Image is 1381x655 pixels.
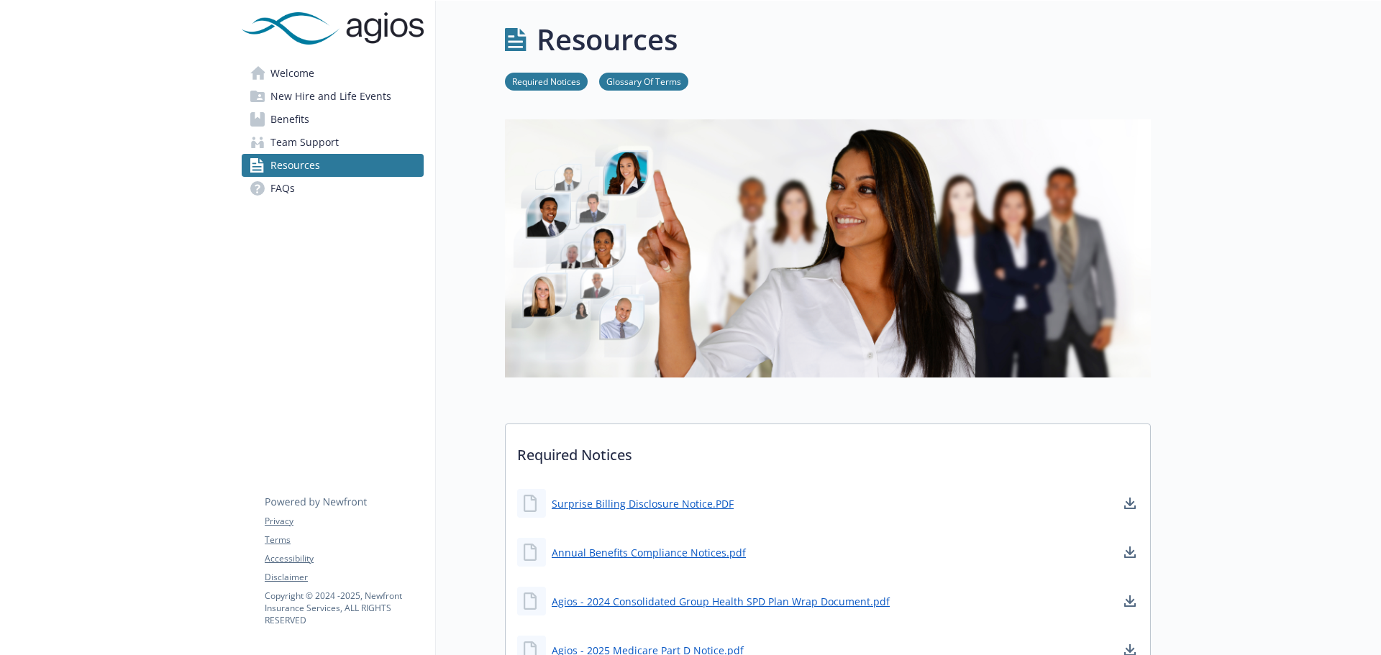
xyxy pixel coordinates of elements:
[1121,592,1139,610] a: download document
[265,552,423,565] a: Accessibility
[552,496,734,511] a: Surprise Billing Disclosure Notice.PDF
[1121,495,1139,512] a: download document
[270,62,314,85] span: Welcome
[270,131,339,154] span: Team Support
[506,424,1150,477] p: Required Notices
[242,154,424,177] a: Resources
[270,108,309,131] span: Benefits
[265,515,423,528] a: Privacy
[552,545,746,560] a: Annual Benefits Compliance Notices.pdf
[537,18,678,61] h1: Resources
[270,154,320,177] span: Resources
[242,177,424,200] a: FAQs
[599,74,688,88] a: Glossary Of Terms
[505,74,588,88] a: Required Notices
[265,571,423,584] a: Disclaimer
[265,533,423,546] a: Terms
[270,85,391,108] span: New Hire and Life Events
[242,131,424,154] a: Team Support
[552,594,890,609] a: Agios - 2024 Consolidated Group Health SPD Plan Wrap Document.pdf
[242,62,424,85] a: Welcome
[242,85,424,108] a: New Hire and Life Events
[265,590,423,626] p: Copyright © 2024 - 2025 , Newfront Insurance Services, ALL RIGHTS RESERVED
[1121,544,1139,561] a: download document
[270,177,295,200] span: FAQs
[505,119,1151,377] img: resources page banner
[242,108,424,131] a: Benefits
